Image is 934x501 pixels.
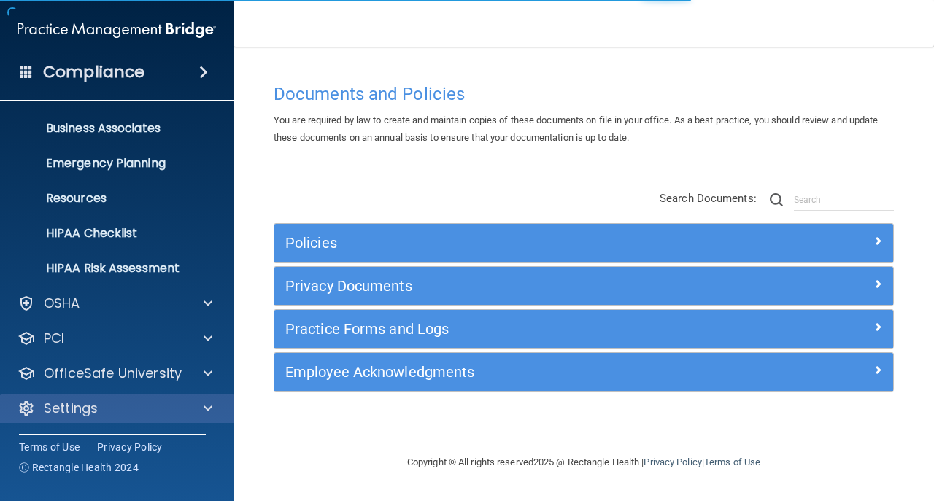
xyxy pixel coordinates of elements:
[660,192,757,205] span: Search Documents:
[44,295,80,312] p: OSHA
[18,295,212,312] a: OSHA
[9,121,209,136] p: Business Associates
[9,191,209,206] p: Resources
[44,330,64,347] p: PCI
[9,226,209,241] p: HIPAA Checklist
[43,62,144,82] h4: Compliance
[18,365,212,382] a: OfficeSafe University
[285,317,882,341] a: Practice Forms and Logs
[285,364,727,380] h5: Employee Acknowledgments
[285,274,882,298] a: Privacy Documents
[794,189,894,211] input: Search
[18,15,216,44] img: PMB logo
[644,457,701,467] a: Privacy Policy
[19,460,139,475] span: Ⓒ Rectangle Health 2024
[285,231,882,255] a: Policies
[704,457,760,467] a: Terms of Use
[19,440,80,454] a: Terms of Use
[44,400,98,417] p: Settings
[682,397,916,456] iframe: Drift Widget Chat Controller
[9,261,209,276] p: HIPAA Risk Assessment
[317,439,850,486] div: Copyright © All rights reserved 2025 @ Rectangle Health | |
[285,278,727,294] h5: Privacy Documents
[18,400,212,417] a: Settings
[18,330,212,347] a: PCI
[274,114,879,143] span: You are required by law to create and maintain copies of these documents on file in your office. ...
[44,365,182,382] p: OfficeSafe University
[9,156,209,171] p: Emergency Planning
[770,193,783,206] img: ic-search.3b580494.png
[285,360,882,384] a: Employee Acknowledgments
[285,321,727,337] h5: Practice Forms and Logs
[97,440,163,454] a: Privacy Policy
[285,235,727,251] h5: Policies
[274,85,894,104] h4: Documents and Policies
